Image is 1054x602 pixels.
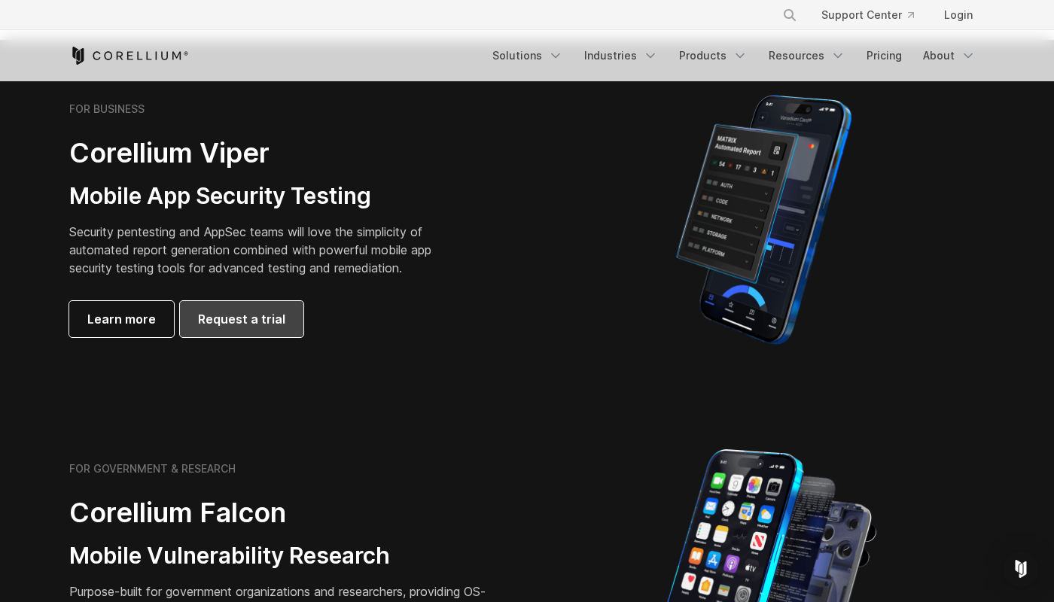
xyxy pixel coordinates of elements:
[69,462,236,476] h6: FOR GOVERNMENT & RESEARCH
[809,2,926,29] a: Support Center
[69,542,491,570] h3: Mobile Vulnerability Research
[1003,551,1039,587] div: Open Intercom Messenger
[650,88,877,351] img: Corellium MATRIX automated report on iPhone showing app vulnerability test results across securit...
[670,42,757,69] a: Products
[69,136,455,170] h2: Corellium Viper
[87,310,156,328] span: Learn more
[69,223,455,277] p: Security pentesting and AppSec teams will love the simplicity of automated report generation comb...
[483,42,572,69] a: Solutions
[483,42,985,69] div: Navigation Menu
[69,102,145,116] h6: FOR BUSINESS
[575,42,667,69] a: Industries
[914,42,985,69] a: About
[764,2,985,29] div: Navigation Menu
[932,2,985,29] a: Login
[69,47,189,65] a: Corellium Home
[198,310,285,328] span: Request a trial
[858,42,911,69] a: Pricing
[776,2,803,29] button: Search
[180,301,303,337] a: Request a trial
[69,496,491,530] h2: Corellium Falcon
[69,301,174,337] a: Learn more
[760,42,854,69] a: Resources
[69,182,455,211] h3: Mobile App Security Testing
